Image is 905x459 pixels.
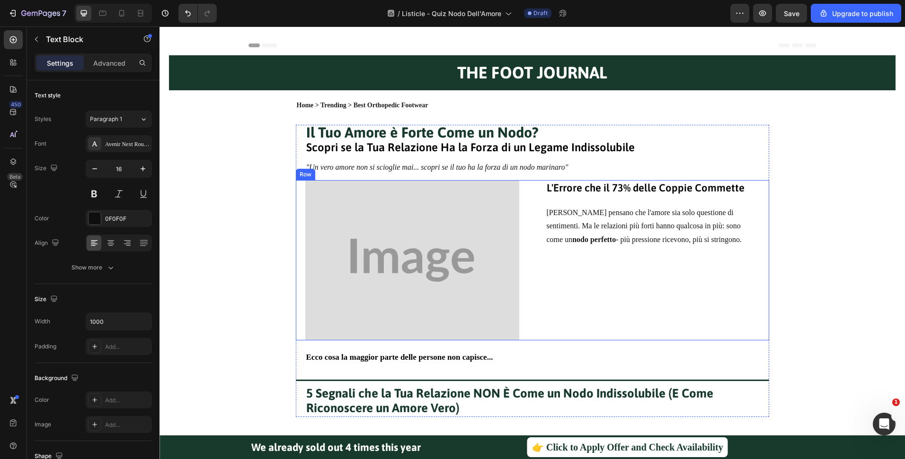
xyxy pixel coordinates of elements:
button: Paragraph 1 [86,111,152,128]
strong: 5 Segnali che la Tua Relazione NON È Come un Nodo Indissolubile (E Come Riconoscere un Amore Vero) [147,360,554,389]
div: Align [35,237,61,250]
strong: Ecco cosa la maggior parte delle persone non capisce... [147,326,334,335]
p: 👉 Click to Apply Offer and Check Availability [373,412,564,429]
div: Color [35,396,49,404]
div: 0F0F0F [105,215,150,223]
div: Beta [7,173,23,181]
iframe: Design area [160,26,905,459]
div: Padding [35,342,56,351]
div: Image [35,420,51,429]
div: Font [35,139,46,148]
div: Add... [105,396,150,405]
strong: nodo perfetto [413,209,456,217]
p: Home > Trending > Best Orthopedic Footwear [137,74,609,84]
div: Avenir Next Rounded [105,140,150,148]
img: 960x1124 [146,154,360,314]
h2: THE FOOT JOURNAL [9,35,736,58]
button: Show more [35,259,152,276]
span: Scopri se la Tua Relazione Ha la Forza di un Legame Indissolubile [147,114,475,127]
div: Size [35,293,60,306]
h1: L'Errore che il 73% delle Coppie Commette [386,154,600,169]
p: Advanced [93,58,125,68]
div: Size [35,162,60,175]
p: [PERSON_NAME] pensano che l'amore sia solo questione di sentimenti. Ma le relazioni più forti han... [387,180,599,220]
iframe: Intercom live chat [873,413,896,435]
p: Text Block [46,34,126,45]
a: 👉 Click to Apply Offer and Check Availability [368,411,568,431]
span: / [398,9,400,18]
span: 1 [892,398,900,406]
button: Upgrade to publish [811,4,901,23]
span: Paragraph 1 [90,115,122,123]
div: Show more [71,263,115,272]
strong: Il Tuo Amore è Forte Come un Nodo? [147,97,379,114]
div: Width [35,317,50,326]
div: 450 [9,101,23,108]
div: Styles [35,115,51,123]
div: Row [138,144,154,152]
button: 7 [4,4,71,23]
i: "Un vero amore non si scioglie mai... scopri se il tuo ha la forza di un nodo marinaro" [147,137,409,145]
div: Add... [105,421,150,429]
input: Auto [86,313,151,330]
div: Color [35,214,49,223]
p: Settings [47,58,73,68]
span: Listicle - Quiz Nodo Dell'Amore [402,9,501,18]
span: Draft [533,9,548,17]
span: Save [784,9,799,17]
div: Text style [35,91,61,100]
button: Save [776,4,807,23]
div: Background [35,372,80,385]
div: Upgrade to publish [819,9,893,18]
p: 7 [62,8,66,19]
div: Undo/Redo [178,4,217,23]
div: Add... [105,343,150,351]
